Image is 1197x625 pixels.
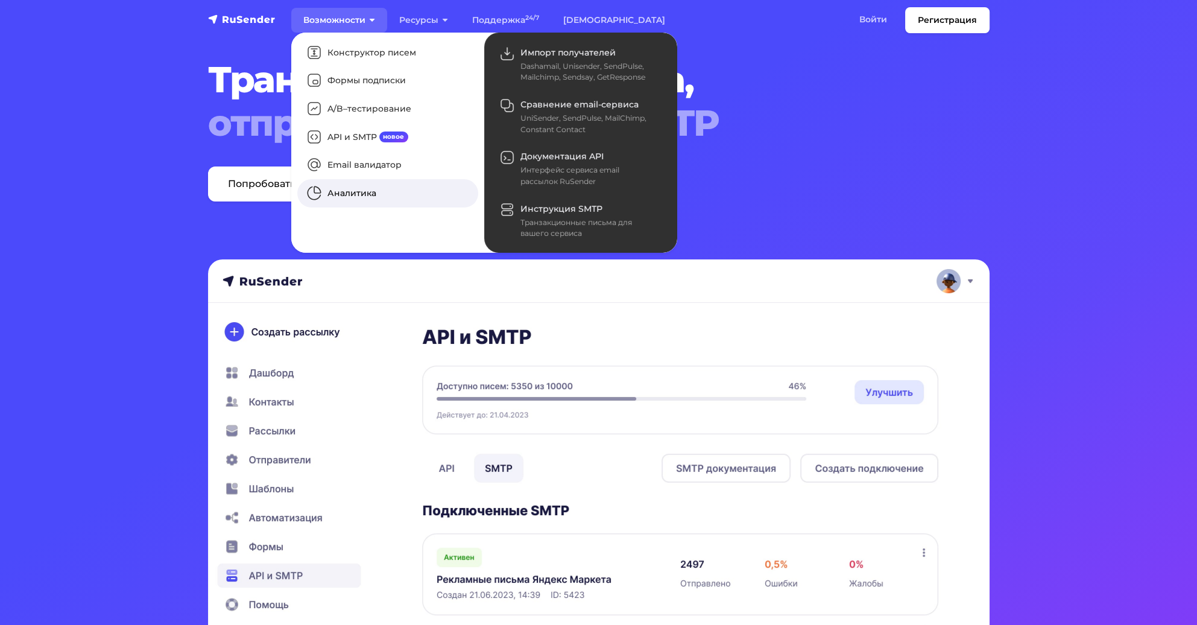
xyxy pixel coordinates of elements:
sup: 24/7 [525,14,539,22]
span: Инструкция SMTP [520,203,602,214]
a: Email валидатор [297,151,478,180]
a: Формы подписки [297,67,478,95]
img: RuSender [208,13,276,25]
span: отправка через API и SMTP [208,101,923,145]
div: Dashamail, Unisender, SendPulse, Mailchimp, Sendsay, GetResponse [520,61,657,83]
h1: Транзакционные письма, [208,58,923,145]
a: Войти [847,7,899,32]
a: Конструктор писем [297,39,478,67]
a: Попробовать бесплатно [208,167,371,201]
span: Сравнение email-сервиса [520,99,639,110]
a: [DEMOGRAPHIC_DATA] [551,8,677,33]
a: Сравнение email-сервиса UniSender, SendPulse, MailChimp, Constant Contact [490,90,671,142]
a: API и SMTPновое [297,123,478,151]
a: Импорт получателей Dashamail, Unisender, SendPulse, Mailchimp, Sendsay, GetResponse [490,39,671,90]
div: UniSender, SendPulse, MailChimp, Constant Contact [520,113,657,135]
a: Документация API Интерфейс сервиса email рассылок RuSender [490,143,671,195]
a: Ресурсы [387,8,460,33]
div: Интерфейс сервиса email рассылок RuSender [520,165,657,187]
a: Инструкция SMTP Транзакционные письма для вашего сервиса [490,195,671,247]
span: Документация API [520,151,604,162]
div: Транзакционные письма для вашего сервиса [520,217,657,240]
span: Импорт получателей [520,47,616,58]
a: Возможности [291,8,387,33]
a: Поддержка24/7 [460,8,551,33]
span: новое [379,132,409,142]
a: Регистрация [905,7,990,33]
a: Аналитика [297,179,478,208]
a: A/B–тестирование [297,95,478,123]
